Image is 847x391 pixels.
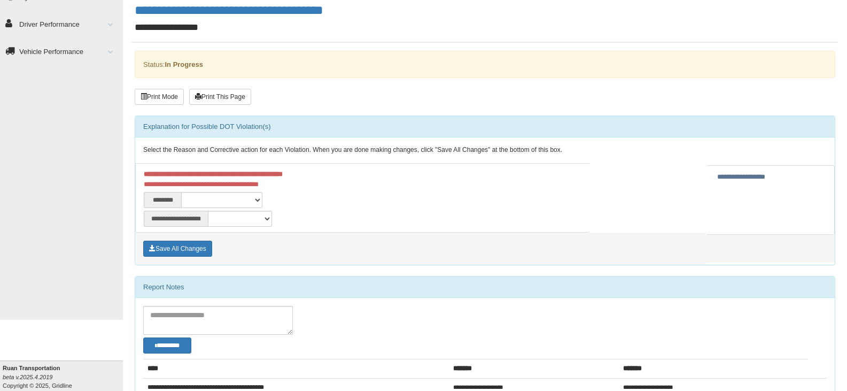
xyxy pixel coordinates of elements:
[135,89,184,105] button: Print Mode
[135,137,835,163] div: Select the Reason and Corrective action for each Violation. When you are done making changes, cli...
[135,51,835,78] div: Status:
[143,241,212,257] button: Save
[189,89,251,105] button: Print This Page
[143,338,191,354] button: Change Filter Options
[3,364,123,390] div: Copyright © 2025, Gridline
[135,116,835,137] div: Explanation for Possible DOT Violation(s)
[165,60,203,68] strong: In Progress
[135,277,835,298] div: Report Notes
[3,374,52,380] i: beta v.2025.4.2019
[3,365,60,371] b: Ruan Transportation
